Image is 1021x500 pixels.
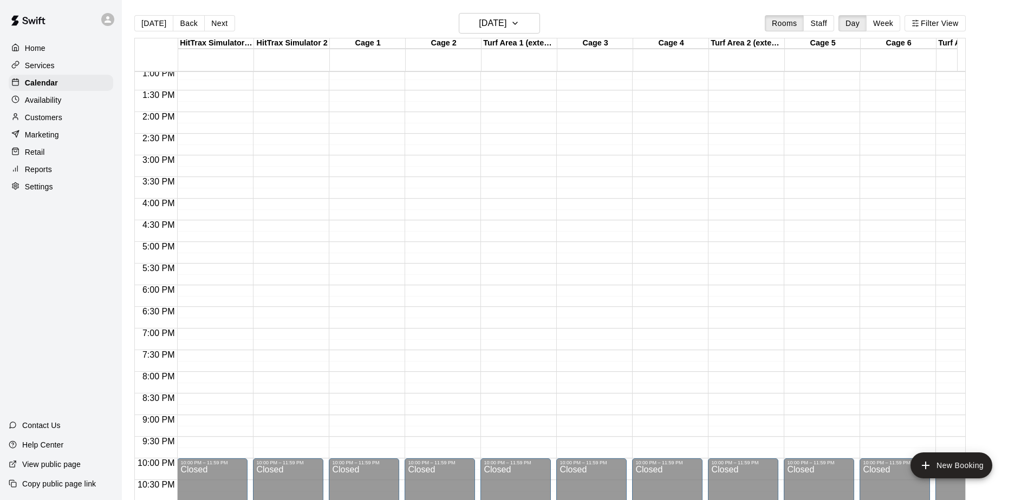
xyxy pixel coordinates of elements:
[785,38,861,49] div: Cage 5
[135,480,177,489] span: 10:30 PM
[140,350,178,359] span: 7:30 PM
[557,38,633,49] div: Cage 3
[140,90,178,100] span: 1:30 PM
[482,38,557,49] div: Turf Area 1 (extension)
[140,134,178,143] span: 2:30 PM
[711,460,775,465] div: 10:00 PM – 11:59 PM
[25,112,62,123] p: Customers
[9,92,113,108] a: Availability
[9,179,113,195] a: Settings
[140,415,178,424] span: 9:00 PM
[140,372,178,381] span: 8:00 PM
[484,460,548,465] div: 10:00 PM – 11:59 PM
[9,161,113,177] a: Reports
[9,57,113,74] a: Services
[25,147,45,157] p: Retail
[25,60,55,71] p: Services
[25,164,52,175] p: Reports
[22,439,63,450] p: Help Center
[866,15,900,31] button: Week
[330,38,406,49] div: Cage 1
[9,109,113,126] a: Customers
[803,15,834,31] button: Staff
[9,144,113,160] a: Retail
[25,77,58,88] p: Calendar
[332,460,396,465] div: 10:00 PM – 11:59 PM
[22,420,61,431] p: Contact Us
[25,129,59,140] p: Marketing
[25,43,45,54] p: Home
[479,16,506,31] h6: [DATE]
[140,220,178,229] span: 4:30 PM
[134,15,173,31] button: [DATE]
[9,40,113,56] a: Home
[937,38,1012,49] div: Turf Area 3 (extension)
[25,95,62,106] p: Availability
[905,15,965,31] button: Filter View
[140,155,178,165] span: 3:00 PM
[408,460,472,465] div: 10:00 PM – 11:59 PM
[140,307,178,316] span: 6:30 PM
[140,242,178,251] span: 5:00 PM
[9,127,113,143] a: Marketing
[838,15,867,31] button: Day
[709,38,785,49] div: Turf Area 2 (extension)
[140,328,178,338] span: 7:00 PM
[140,69,178,78] span: 1:00 PM
[861,38,937,49] div: Cage 6
[140,285,178,294] span: 6:00 PM
[635,460,699,465] div: 10:00 PM – 11:59 PM
[140,112,178,121] span: 2:00 PM
[459,13,540,34] button: [DATE]
[140,393,178,403] span: 8:30 PM
[22,478,96,489] p: Copy public page link
[140,264,178,273] span: 5:30 PM
[178,38,254,49] div: HitTrax Simulator & Turf Area
[765,15,804,31] button: Rooms
[633,38,709,49] div: Cage 4
[9,75,113,91] a: Calendar
[560,460,623,465] div: 10:00 PM – 11:59 PM
[256,460,320,465] div: 10:00 PM – 11:59 PM
[180,460,244,465] div: 10:00 PM – 11:59 PM
[140,177,178,186] span: 3:30 PM
[911,452,992,478] button: add
[204,15,235,31] button: Next
[22,459,81,470] p: View public page
[140,437,178,446] span: 9:30 PM
[140,199,178,208] span: 4:00 PM
[173,15,205,31] button: Back
[863,460,927,465] div: 10:00 PM – 11:59 PM
[135,458,177,468] span: 10:00 PM
[254,38,330,49] div: HitTrax Simulator 2
[406,38,482,49] div: Cage 2
[25,181,53,192] p: Settings
[787,460,851,465] div: 10:00 PM – 11:59 PM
